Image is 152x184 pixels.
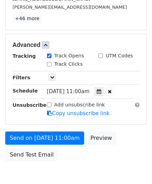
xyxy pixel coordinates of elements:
[106,52,133,59] label: UTM Codes
[13,75,30,80] strong: Filters
[117,151,152,184] iframe: Chat Widget
[13,5,127,10] small: [PERSON_NAME][EMAIL_ADDRESS][DOMAIN_NAME]
[13,41,139,49] h5: Advanced
[54,61,83,68] label: Track Clicks
[47,110,110,117] a: Copy unsubscribe link
[13,102,47,108] strong: Unsubscribe
[5,131,84,145] a: Send on [DATE] 11:00am
[13,14,42,23] a: +46 more
[54,52,84,59] label: Track Opens
[13,53,36,59] strong: Tracking
[5,148,58,161] a: Send Test Email
[86,131,117,145] a: Preview
[13,88,38,94] strong: Schedule
[47,88,90,95] span: [DATE] 11:00am
[54,101,105,109] label: Add unsubscribe link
